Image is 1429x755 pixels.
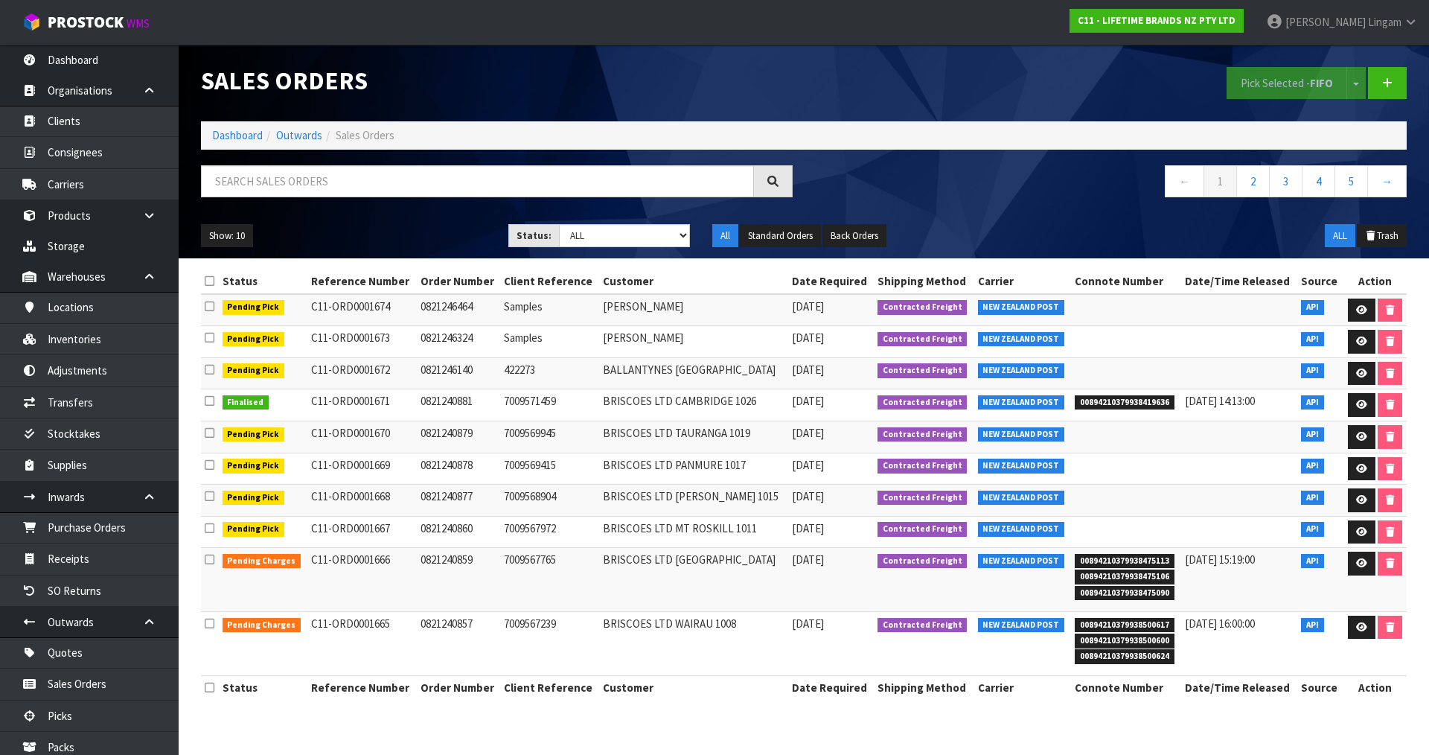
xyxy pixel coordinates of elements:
td: C11-ORD0001671 [307,389,417,421]
button: Standard Orders [740,224,821,248]
span: [DATE] [792,331,824,345]
span: API [1301,427,1324,442]
td: 7009571459 [500,389,599,421]
span: Finalised [223,395,269,410]
span: API [1301,395,1324,410]
img: cube-alt.png [22,13,41,31]
th: Order Number [417,270,501,293]
span: Contracted Freight [877,395,968,410]
td: 422273 [500,357,599,389]
button: Trash [1357,224,1407,248]
td: 0821246464 [417,294,501,326]
th: Carrier [974,270,1072,293]
span: [DATE] [792,426,824,440]
h1: Sales Orders [201,67,793,95]
th: Date Required [788,270,874,293]
span: ProStock [48,13,124,32]
td: 7009567765 [500,548,599,612]
td: BRISCOES LTD [PERSON_NAME] 1015 [599,485,788,517]
th: Source [1297,675,1343,699]
td: [PERSON_NAME] [599,294,788,326]
td: [PERSON_NAME] [599,326,788,358]
span: API [1301,332,1324,347]
a: 5 [1334,165,1368,197]
a: 4 [1302,165,1335,197]
th: Customer [599,270,788,293]
td: C11-ORD0001666 [307,548,417,612]
span: API [1301,618,1324,633]
span: Contracted Freight [877,522,968,537]
td: BRISCOES LTD MT ROSKILL 1011 [599,516,788,548]
th: Connote Number [1071,675,1181,699]
a: 1 [1203,165,1237,197]
td: 7009567239 [500,611,599,675]
span: Pending Charges [223,554,301,569]
a: Outwards [276,128,322,142]
button: Back Orders [822,224,886,248]
th: Date/Time Released [1181,270,1297,293]
span: Pending Pick [223,300,285,315]
td: 7009568904 [500,485,599,517]
span: 00894210379938500617 [1075,618,1174,633]
span: [DATE] 15:19:00 [1185,552,1255,567]
span: [DATE] [792,489,824,503]
span: [PERSON_NAME] [1285,15,1366,29]
td: C11-ORD0001665 [307,611,417,675]
td: C11-ORD0001668 [307,485,417,517]
strong: Status: [517,229,552,242]
td: 0821240859 [417,548,501,612]
span: [DATE] [792,363,824,377]
span: API [1301,363,1324,378]
span: [DATE] 16:00:00 [1185,617,1255,631]
span: Pending Pick [223,522,285,537]
th: Reference Number [307,675,417,699]
span: NEW ZEALAND POST [978,395,1065,410]
td: C11-ORD0001672 [307,357,417,389]
strong: C11 - LIFETIME BRANDS NZ PTY LTD [1078,14,1235,27]
span: Contracted Freight [877,459,968,474]
span: Contracted Freight [877,427,968,442]
button: Pick Selected -FIFO [1227,67,1347,99]
td: C11-ORD0001673 [307,326,417,358]
span: API [1301,300,1324,315]
span: [DATE] [792,299,824,313]
span: Contracted Freight [877,491,968,506]
th: Source [1297,270,1343,293]
td: 0821240857 [417,611,501,675]
th: Connote Number [1071,270,1181,293]
span: API [1301,459,1324,474]
span: [DATE] [792,617,824,631]
td: BRISCOES LTD [GEOGRAPHIC_DATA] [599,548,788,612]
span: API [1301,491,1324,506]
input: Search sales orders [201,165,754,197]
span: Contracted Freight [877,554,968,569]
th: Client Reference [500,270,599,293]
button: ALL [1325,224,1355,248]
th: Customer [599,675,788,699]
span: Pending Pick [223,459,285,474]
span: API [1301,554,1324,569]
span: API [1301,522,1324,537]
span: [DATE] 14:13:00 [1185,394,1255,408]
th: Shipping Method [874,675,974,699]
span: 00894210379938475106 [1075,570,1174,584]
td: 0821240881 [417,389,501,421]
span: Pending Pick [223,332,285,347]
span: 00894210379938500624 [1075,649,1174,664]
nav: Page navigation [815,165,1407,202]
td: 7009569415 [500,453,599,485]
span: 00894210379938475113 [1075,554,1174,569]
td: 0821246140 [417,357,501,389]
span: Pending Charges [223,618,301,633]
a: ← [1165,165,1204,197]
a: C11 - LIFETIME BRANDS NZ PTY LTD [1070,9,1244,33]
span: NEW ZEALAND POST [978,522,1065,537]
td: BALLANTYNES [GEOGRAPHIC_DATA] [599,357,788,389]
th: Client Reference [500,675,599,699]
td: Samples [500,294,599,326]
span: NEW ZEALAND POST [978,618,1065,633]
span: NEW ZEALAND POST [978,459,1065,474]
td: 0821240877 [417,485,501,517]
td: Samples [500,326,599,358]
span: NEW ZEALAND POST [978,300,1065,315]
